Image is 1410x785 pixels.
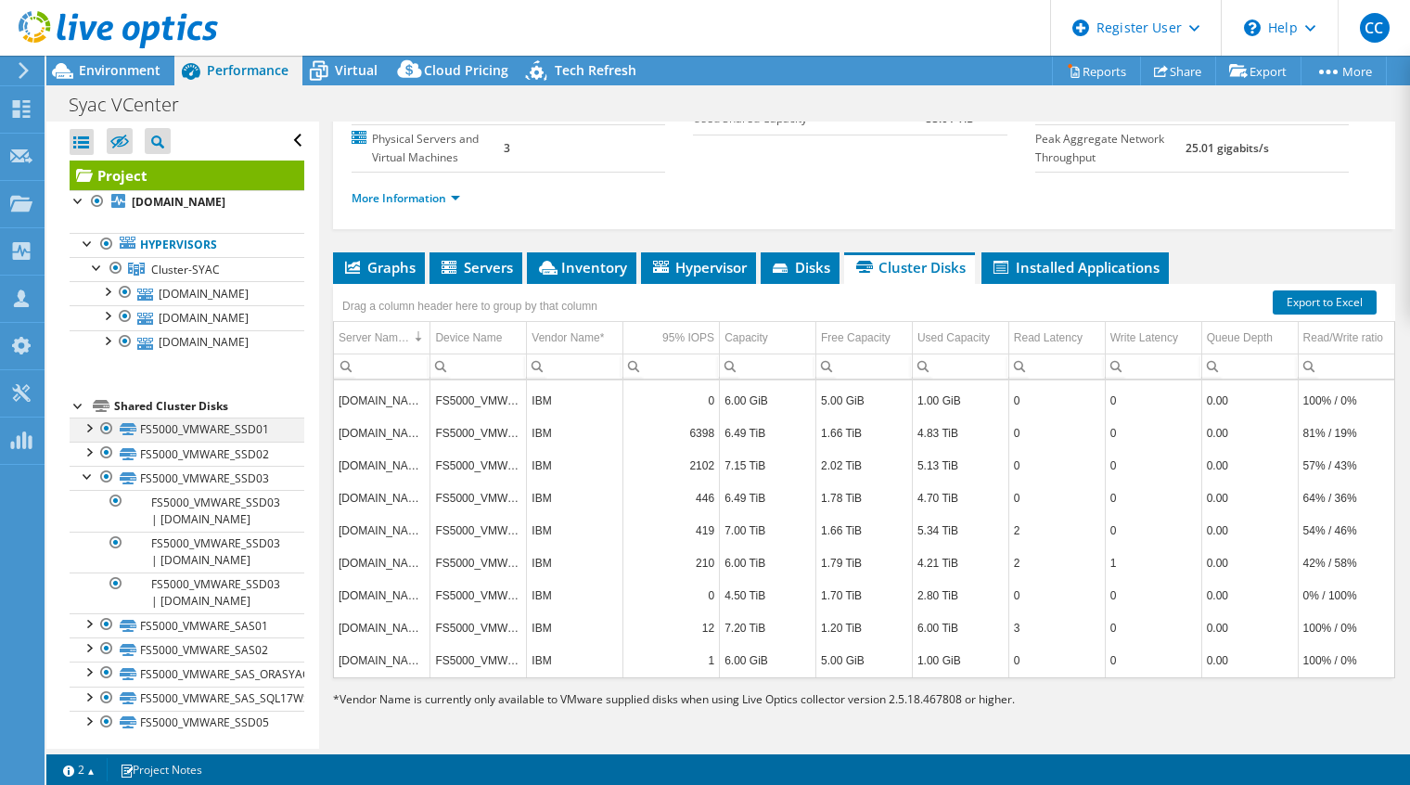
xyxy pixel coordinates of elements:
td: Column Device Name, Value FS5000_VMWARE_SSD01 [430,417,527,449]
span: Performance [207,61,288,79]
td: Column Server Name(s), Value esxi01.syac.bo.co [334,547,430,579]
div: Used Capacity [917,327,990,349]
td: Column 95% IOPS, Filter cell [623,354,720,379]
div: Read Latency [1014,327,1083,349]
a: FS5000_VMWARE_SSD03 | [DOMAIN_NAME] [70,490,304,531]
td: Column Free Capacity, Value 1.66 TiB [816,514,913,547]
td: Column Server Name(s), Value esxi01.syac.bo.co [334,449,430,482]
td: Column Used Capacity, Value 1.00 GiB [912,384,1008,417]
td: Column 95% IOPS, Value 2102 [623,449,720,482]
a: FS5000_VMWARE_SSD05 [70,711,304,735]
div: Server Name(s) [339,327,409,349]
td: Column Read/Write ratio, Value 54% / 46% [1298,514,1394,547]
td: Column Read/Write ratio, Value 64% / 36% [1298,482,1394,514]
td: Column Used Capacity, Value 2.80 TiB [912,579,1008,611]
td: Column Capacity, Value 4.50 TiB [720,579,816,611]
td: 95% IOPS Column [623,322,720,354]
a: [DOMAIN_NAME] [70,305,304,329]
td: Column Device Name, Value FS5000_VMWARE_SSD05 [430,644,527,676]
span: Virtual [335,61,378,79]
td: Column Capacity, Value 7.00 TiB [720,514,816,547]
a: [DOMAIN_NAME] [70,190,304,214]
td: Column Read/Write ratio, Filter cell [1298,354,1394,379]
td: Column Queue Depth, Value 0.00 [1201,611,1298,644]
td: Column Read Latency, Value 0 [1008,384,1105,417]
div: Free Capacity [821,327,891,349]
b: [DOMAIN_NAME] [132,194,225,210]
td: Column 95% IOPS, Value 6398 [623,417,720,449]
td: Column Read Latency, Value 0 [1008,644,1105,676]
a: FS5000_VMWARE_SAS_ORASYAC03 [70,662,304,686]
td: Column Write Latency, Value 0 [1105,449,1201,482]
td: Column 95% IOPS, Value 12 [623,611,720,644]
td: Capacity Column [720,322,816,354]
td: Column Queue Depth, Value 0.00 [1201,417,1298,449]
a: [DOMAIN_NAME] [70,330,304,354]
td: Column Free Capacity, Value 1.78 TiB [816,482,913,514]
td: Column Read/Write ratio, Value 81% / 19% [1298,417,1394,449]
td: Column Device Name, Filter cell [430,354,527,379]
td: Column Queue Depth, Value 0.00 [1201,644,1298,676]
td: Write Latency Column [1105,322,1201,354]
span: CC [1360,13,1390,43]
td: Column Device Name, Value FS5000_VMWARE_SAS02 [430,547,527,579]
td: Column Server Name(s), Value esxi01.syac.bo.co [334,514,430,547]
div: Capacity [724,327,768,349]
td: Column Write Latency, Filter cell [1105,354,1201,379]
td: Column Write Latency, Value 1 [1105,547,1201,579]
td: Column Used Capacity, Value 4.70 TiB [912,482,1008,514]
td: Column Write Latency, Value 0 [1105,482,1201,514]
td: Column Read Latency, Filter cell [1008,354,1105,379]
td: Column Free Capacity, Value 5.00 GiB [816,384,913,417]
td: Vendor Name* Column [527,322,623,354]
div: Read/Write ratio [1303,327,1383,349]
td: Column Read Latency, Value 2 [1008,547,1105,579]
div: Write Latency [1110,327,1178,349]
td: Column Vendor Name*, Value IBM [527,514,623,547]
a: FS5000_VMWARE_SSD03 [70,466,304,490]
span: Installed Applications [991,258,1160,277]
span: Inventory [536,258,627,277]
td: Column Read Latency, Value 0 [1008,417,1105,449]
td: Column Capacity, Filter cell [720,354,816,379]
a: Reports [1052,57,1141,85]
div: 95% IOPS [662,327,714,349]
a: FS5000_VMWARE_SSD03 | [DOMAIN_NAME] [70,532,304,573]
td: Column Device Name, Value FS5000_VMWARE_SAS01 [430,514,527,547]
div: Device Name [435,327,502,349]
td: Column Capacity, Value 6.49 TiB [720,417,816,449]
a: [DOMAIN_NAME] [70,281,304,305]
a: FS5000_VMWARE_SSD01 [70,418,304,442]
td: Column Read/Write ratio, Value 100% / 0% [1298,611,1394,644]
td: Column Used Capacity, Value 4.83 TiB [912,417,1008,449]
td: Column Server Name(s), Value esxi01.syac.bo.co [334,579,430,611]
td: Column Server Name(s), Value esxi01.syac.bo.co [334,611,430,644]
td: Column Used Capacity, Value 5.34 TiB [912,514,1008,547]
td: Column Read/Write ratio, Value 0% / 100% [1298,579,1394,611]
td: Column Vendor Name*, Value IBM [527,449,623,482]
td: Read Latency Column [1008,322,1105,354]
td: Column Free Capacity, Filter cell [816,354,913,379]
span: Vendor Name is currently only available to VMware supplied disks when using Live Optics collector... [340,691,1015,707]
td: Column Vendor Name*, Value IBM [527,482,623,514]
td: Column Write Latency, Value 0 [1105,384,1201,417]
td: Column Read/Write ratio, Value 42% / 58% [1298,547,1394,579]
td: Column Free Capacity, Value 1.66 TiB [816,417,913,449]
td: Column Read Latency, Value 0 [1008,449,1105,482]
td: Column Queue Depth, Value 0.00 [1201,547,1298,579]
td: Column Device Name, Value FS5000_VMWARE_SSD05 [430,384,527,417]
td: Column Free Capacity, Value 2.02 TiB [816,449,913,482]
td: Column Read/Write ratio, Value 100% / 0% [1298,384,1394,417]
svg: \n [1244,19,1261,36]
td: Column Queue Depth, Value 0.00 [1201,384,1298,417]
td: Column Server Name(s), Value esxi01.syac.bo.co [334,417,430,449]
td: Column Capacity, Value 6.00 GiB [720,644,816,676]
td: Column Vendor Name*, Filter cell [527,354,623,379]
td: Column Free Capacity, Value 1.79 TiB [816,547,913,579]
td: Column Vendor Name*, Value IBM [527,547,623,579]
h1: Syac VCenter [60,95,208,115]
div: Drag a column header here to group by that column [338,293,602,319]
td: Column Server Name(s), Value esxi02.syac.bo.co [334,384,430,417]
a: FS5000_VMWARE_SAS01 [70,613,304,637]
td: Column Vendor Name*, Value IBM [527,579,623,611]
